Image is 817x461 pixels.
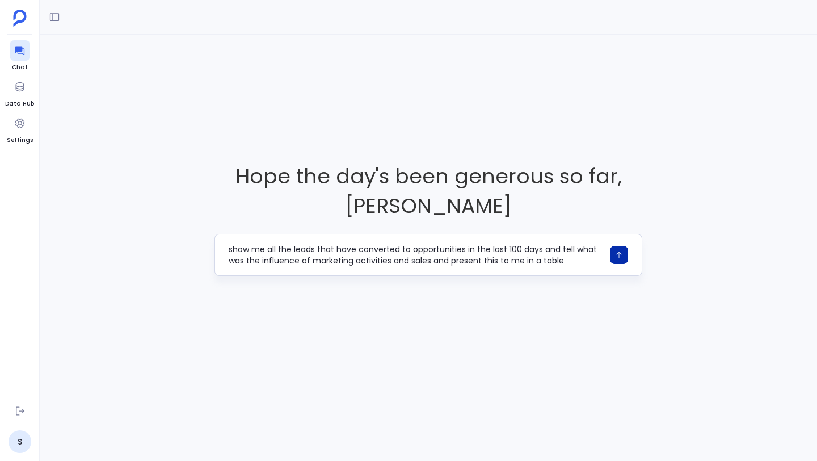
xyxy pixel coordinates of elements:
[5,77,34,108] a: Data Hub
[214,162,642,220] span: Hope the day's been generous so far , [PERSON_NAME]
[7,136,33,145] span: Settings
[10,40,30,72] a: Chat
[9,430,31,453] a: S
[13,10,27,27] img: petavue logo
[10,63,30,72] span: Chat
[7,113,33,145] a: Settings
[5,99,34,108] span: Data Hub
[229,244,603,266] textarea: show me all the leads that have converted to opportunities in the last 100 days and tell what was...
